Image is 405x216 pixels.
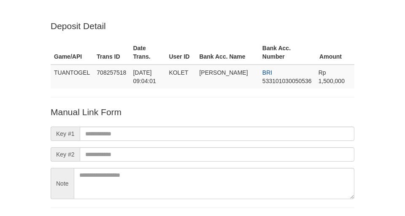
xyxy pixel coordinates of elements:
[51,65,93,89] td: TUANTOGEL
[51,168,74,199] span: Note
[315,40,354,65] th: Amount
[51,147,80,162] span: Key #2
[133,69,156,84] span: [DATE] 09:04:01
[199,69,248,76] span: [PERSON_NAME]
[130,40,165,65] th: Date Trans.
[169,69,188,76] span: KOLET
[93,40,130,65] th: Trans ID
[165,40,196,65] th: User ID
[262,78,312,84] span: Copy 533101030050536 to clipboard
[51,127,80,141] span: Key #1
[262,69,272,76] span: BRI
[259,40,315,65] th: Bank Acc. Number
[319,69,345,84] span: Rp 1,500,000
[51,40,93,65] th: Game/API
[51,20,354,32] p: Deposit Detail
[51,106,354,118] p: Manual Link Form
[93,65,130,89] td: 708257518
[196,40,259,65] th: Bank Acc. Name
